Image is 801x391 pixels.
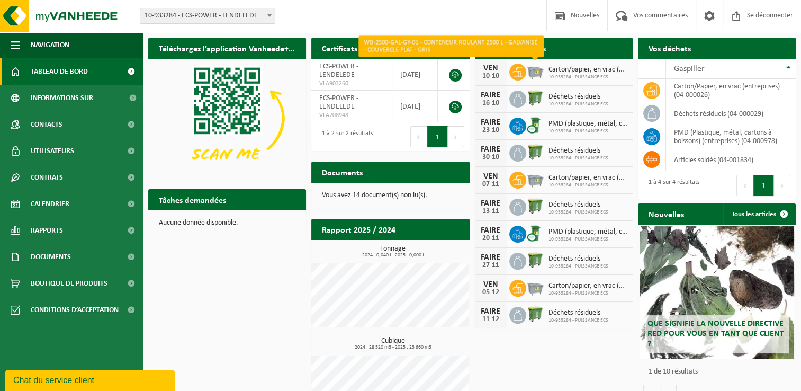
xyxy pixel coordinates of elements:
[448,126,464,147] button: Prochain
[480,208,501,215] div: 13-11
[666,102,796,125] td: Déchets résiduels (04-000029)
[548,120,627,128] span: PMD (plastique, métal, cartons de boissons) (entreprises)
[548,263,608,270] span: 10-933284 - PUISSANCE ECS
[548,228,627,236] span: PMD (plastique, métal, cartons de boissons) (entreprises)
[526,143,544,161] img: WB-0770-HPE-GN-50
[31,58,88,85] span: Tableau de bord
[319,79,383,88] span: VLA903260
[319,94,358,111] span: ECS-POWER - LENDELEDE
[480,235,501,242] div: 20-11
[392,59,438,91] td: [DATE]
[148,189,237,210] h2: Tâches demandées
[31,191,69,217] span: Calendrier
[548,201,608,209] span: Déchets résiduels
[548,317,608,324] span: 10-933284 - PUISSANCE ECS
[548,128,627,135] span: 10-933284 - PUISSANCE ECS
[31,85,122,111] span: Informations sur l’entreprise
[392,91,438,122] td: [DATE]
[774,175,790,196] button: Prochain
[643,174,700,197] div: 1 à 4 sur 4 résultats
[322,192,458,199] p: Vous avez 14 document(s) non lu(s).
[548,93,608,101] span: Déchets résiduels
[666,79,796,102] td: Carton/Papier, en vrac (entreprises) (04-000026)
[311,162,373,182] h2: Documents
[548,147,608,155] span: Déchets résiduels
[319,63,358,79] span: ECS-POWER - LENDELEDE
[381,337,405,345] font: Cubique
[526,170,544,188] img: WB-2500-GAL-GY-01
[723,203,795,225] a: Tous les articles
[732,211,776,218] font: Tous les articles
[380,245,406,253] font: Tonnage
[480,226,501,235] div: FAIRE
[526,116,544,134] img: WB-0240-CU
[548,290,627,297] span: 10-933284 - PUISSANCE ECS
[548,182,627,189] span: 10-933284 - PUISSANCE ECS
[548,174,627,182] span: Carton/papier, en vrac (entreprises)
[736,175,753,196] button: Précédent
[475,38,556,58] h2: Tâches planifiées
[31,297,119,323] span: Conditions d’acceptation
[480,91,501,100] div: FAIRE
[480,316,501,323] div: 11-12
[674,65,705,73] span: Gaspiller
[148,59,306,177] img: Téléchargez l’application VHEPlus
[140,8,275,23] span: 10-933284 - ECS-POWER - LENDELEDE
[638,203,695,224] h2: Nouvelles
[319,111,383,120] span: VLA708948
[526,197,544,215] img: WB-0770-HPE-GN-50
[526,89,544,107] img: WB-0770-HPE-GN-50
[638,38,701,58] h2: Vos déchets
[640,226,794,359] a: Que signifie la nouvelle directive RED pour vous en tant que client ?
[480,127,501,134] div: 23-10
[480,100,501,107] div: 16-10
[548,66,627,74] span: Carton/papier, en vrac (entreprises)
[31,111,62,138] span: Contacts
[666,125,796,148] td: PMD (Plastique, métal, cartons à boissons) (entreprises) (04-000978)
[31,164,63,191] span: Contrats
[480,262,501,269] div: 27-11
[31,32,69,58] span: Navigation
[410,126,427,147] button: Précédent
[480,64,501,73] div: VEN
[31,138,74,164] span: Utilisateurs
[31,217,63,244] span: Rapports
[526,251,544,269] img: WB-0770-HPE-GN-50
[548,236,627,243] span: 10-933284 - PUISSANCE ECS
[159,219,295,227] p: Aucune donnée disponible.
[480,118,501,127] div: FAIRE
[317,345,469,350] span: 2024 : 28 520 m3 - 2025 : 23 660 m3
[526,62,544,80] img: WB-2500-GAL-GY-01
[647,319,784,348] span: Que signifie la nouvelle directive RED pour vous en tant que client ?
[31,270,107,297] span: Boutique de produits
[148,38,306,58] h2: Téléchargez l’application Vanheede+ dès maintenant !
[526,305,544,323] img: WB-0770-HPE-GN-50
[666,148,796,171] td: Articles soldés (04-001834)
[548,74,627,81] span: 10-933284 - PUISSANCE ECS
[548,101,608,108] span: 10-933284 - PUISSANCE ECS
[480,172,501,181] div: VEN
[311,38,422,58] h2: Certificats et attestations
[317,125,373,148] div: 1 à 2 sur 2 résultats
[480,181,501,188] div: 07-11
[480,280,501,289] div: VEN
[480,289,501,296] div: 05-12
[480,199,501,208] div: FAIRE
[31,244,71,270] span: Documents
[427,126,448,147] button: 1
[548,155,608,162] span: 10-933284 - PUISSANCE ECS
[526,224,544,242] img: WB-0240-CU
[140,8,275,24] span: 10-933284 - ECS-POWER - LENDELEDE
[548,282,627,290] span: Carton/papier, en vrac (entreprises)
[311,219,406,239] h2: Rapport 2025 / 2024
[480,253,501,262] div: FAIRE
[753,175,774,196] button: 1
[480,154,501,161] div: 30-10
[480,145,501,154] div: FAIRE
[526,278,544,296] img: WB-2500-GAL-GY-01
[548,209,608,216] span: 10-933284 - PUISSANCE ECS
[649,368,790,376] p: 1 de 10 résultats
[480,307,501,316] div: FAIRE
[548,309,608,317] span: Déchets résiduels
